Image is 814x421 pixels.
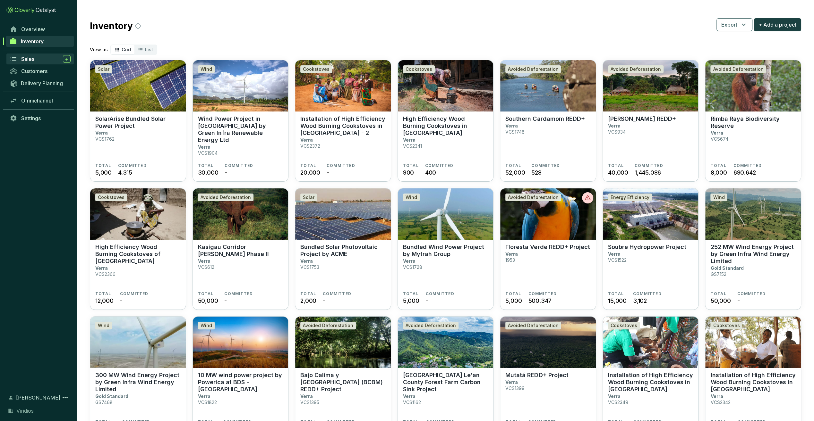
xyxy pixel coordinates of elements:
span: List [145,47,153,52]
img: Jiangxi Province Le'an County Forest Farm Carbon Sink Project [398,317,493,368]
p: Verra [95,130,108,136]
a: SolarArise Bundled Solar Power ProjectSolarSolarArise Bundled Solar Power ProjectVerraVCS1762TOTA... [90,60,186,182]
div: Avoided Deforestation [710,65,766,73]
span: TOTAL [95,291,111,296]
img: Bajo Calima y Bahía Málaga (BCBM) REDD+ Project [295,317,391,368]
img: High Efficiency Wood Burning Cookstoves in Zimbabwe [398,60,493,111]
img: Wind Power Project in Tamil Nadu by Green Infra Renewable Energy Ltd [193,60,288,111]
span: - [323,296,325,305]
span: COMMITTED [531,163,560,168]
span: 5,000 [505,296,522,305]
div: Avoided Deforestation [608,65,664,73]
p: Verra [608,251,621,257]
p: Verra [608,393,621,399]
p: 10 MW wind power project by Powerica at BDS - [GEOGRAPHIC_DATA] [198,372,283,393]
span: TOTAL [608,291,624,296]
p: Gold Standard [710,265,743,271]
img: 300 MW Wind Energy Project by Green Infra Wind Energy Limited [90,317,186,368]
p: VCS2366 [95,271,116,277]
img: Bundled Solar Photovoltaic Project by ACME [295,188,391,240]
button: + Add a project [754,18,801,31]
a: Installation of High Efficiency Wood Burning Cookstoves in Malawi - 2CookstovesInstallation of Hi... [295,60,391,182]
p: Bajo Calima y [GEOGRAPHIC_DATA] (BCBM) REDD+ Project [300,372,386,393]
span: Viridios [16,407,34,415]
span: 12,000 [95,296,114,305]
span: COMMITTED [120,291,149,296]
img: Southern Cardamom REDD+ [500,60,596,111]
div: Wind [710,194,727,201]
img: Installation of High Efficiency Wood Burning Cookstoves in Malawi [705,317,801,368]
p: VCS934 [608,129,626,135]
p: Gold Standard [95,393,128,399]
p: Bundled Wind Power Project by Mytrah Group [403,244,488,258]
p: Verra [300,393,313,399]
a: Mai Ndombe REDD+Avoided Deforestation[PERSON_NAME] REDD+VerraVCS934TOTAL40,000COMMITTED1,445.086 [603,60,699,182]
p: VCS674 [710,136,728,142]
div: Energy Efficiency [608,194,652,201]
span: COMMITTED [635,163,663,168]
a: Bundled Wind Power Project by Mytrah GroupWindBundled Wind Power Project by Mytrah GroupVerraVCS1... [398,188,494,310]
span: TOTAL [403,291,419,296]
div: Cookstoves [300,65,332,73]
span: 50,000 [198,296,218,305]
span: + Add a project [758,21,796,29]
span: 5,000 [403,296,419,305]
span: TOTAL [95,163,111,168]
span: - [426,296,428,305]
span: [PERSON_NAME] [16,394,60,401]
p: VCS1728 [403,264,422,270]
span: Overview [21,26,45,32]
img: 252 MW Wind Energy Project by Green Infra Wind Energy Limited [705,188,801,240]
div: Cookstoves [95,194,127,201]
div: Avoided Deforestation [300,322,356,329]
span: - [737,296,740,305]
a: Delivery Planning [6,78,74,88]
span: COMMITTED [224,291,253,296]
div: Cookstoves [710,322,742,329]
span: TOTAL [198,291,214,296]
p: Verra [403,258,416,264]
p: Verra [403,393,416,399]
p: Verra [300,258,313,264]
span: COMMITTED [425,163,454,168]
p: High Efficiency Wood Burning Cookstoves of [GEOGRAPHIC_DATA] [95,244,181,265]
p: VCS1904 [198,150,218,156]
p: Soubre Hydropower Project [608,244,686,251]
span: TOTAL [300,291,316,296]
p: 300 MW Wind Energy Project by Green Infra Wind Energy Limited [95,372,181,393]
img: SolarArise Bundled Solar Power Project [90,60,186,111]
span: COMMITTED [633,291,662,296]
p: VCS1522 [608,257,627,263]
a: Kasigau Corridor REDD Phase IIAvoided DeforestationKasigau Corridor [PERSON_NAME] Phase IIVerraVC... [193,188,289,310]
img: Bundled Wind Power Project by Mytrah Group [398,188,493,240]
a: Bundled Solar Photovoltaic Project by ACMESolarBundled Solar Photovoltaic Project by ACMEVerraVCS... [295,188,391,310]
p: 1953 [505,257,515,263]
p: VCS2341 [403,143,422,149]
button: Export [716,18,752,31]
p: GS7152 [710,271,726,277]
span: TOTAL [300,163,316,168]
div: Avoided Deforestation [505,322,561,329]
p: Installation of High Efficiency Wood Burning Cookstoves in [GEOGRAPHIC_DATA] - 2 [300,115,386,136]
a: High Efficiency Wood Burning Cookstoves in ZimbabweCookstovesHigh Efficiency Wood Burning Cooksto... [398,60,494,182]
p: Southern Cardamom REDD+ [505,115,585,122]
img: Rimba Raya Biodiversity Reserve [705,60,801,111]
span: 400 [425,168,436,177]
p: VCS1753 [300,264,319,270]
span: - [225,168,227,177]
span: Omnichannel [21,97,53,104]
div: Avoided Deforestation [198,194,253,201]
span: TOTAL [710,291,726,296]
p: VCS1395 [300,400,319,405]
span: COMMITTED [327,163,355,168]
div: Avoided Deforestation [505,65,561,73]
p: Floresta Verde REDD+ Project [505,244,590,251]
span: COMMITTED [118,163,147,168]
p: Verra [198,393,210,399]
span: TOTAL [198,163,214,168]
a: Customers [6,66,74,77]
span: 52,000 [505,168,525,177]
div: Wind [198,322,215,329]
span: 1,445.086 [635,168,661,177]
div: Wind [95,322,112,329]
